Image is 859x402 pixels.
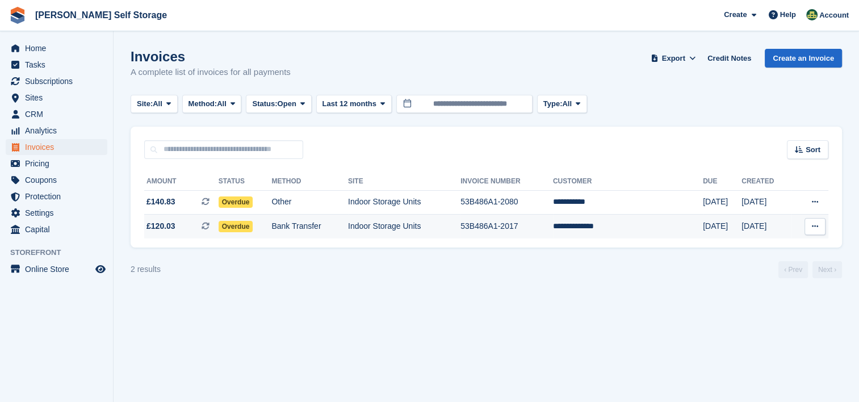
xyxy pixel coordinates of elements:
[812,261,842,278] a: Next
[6,123,107,139] a: menu
[25,172,93,188] span: Coupons
[703,173,741,191] th: Due
[348,190,460,215] td: Indoor Storage Units
[6,57,107,73] a: menu
[662,53,685,64] span: Export
[278,98,296,110] span: Open
[765,49,842,68] a: Create an Invoice
[6,90,107,106] a: menu
[131,49,291,64] h1: Invoices
[316,95,392,114] button: Last 12 months
[25,261,93,277] span: Online Store
[460,215,553,238] td: 53B486A1-2017
[348,173,460,191] th: Site
[6,172,107,188] a: menu
[131,95,178,114] button: Site: All
[271,173,348,191] th: Method
[271,190,348,215] td: Other
[741,190,791,215] td: [DATE]
[562,98,572,110] span: All
[703,215,741,238] td: [DATE]
[806,144,820,156] span: Sort
[648,49,698,68] button: Export
[348,215,460,238] td: Indoor Storage Units
[25,90,93,106] span: Sites
[219,173,272,191] th: Status
[778,261,808,278] a: Previous
[131,66,291,79] p: A complete list of invoices for all payments
[6,205,107,221] a: menu
[6,261,107,277] a: menu
[703,49,756,68] a: Credit Notes
[806,9,818,20] img: Julie Williams
[25,156,93,171] span: Pricing
[543,98,563,110] span: Type:
[25,106,93,122] span: CRM
[25,139,93,155] span: Invoices
[6,139,107,155] a: menu
[144,173,219,191] th: Amount
[182,95,242,114] button: Method: All
[94,262,107,276] a: Preview store
[741,173,791,191] th: Created
[6,156,107,171] a: menu
[6,73,107,89] a: menu
[819,10,849,21] span: Account
[25,189,93,204] span: Protection
[537,95,587,114] button: Type: All
[780,9,796,20] span: Help
[188,98,217,110] span: Method:
[6,106,107,122] a: menu
[9,7,26,24] img: stora-icon-8386f47178a22dfd0bd8f6a31ec36ba5ce8667c1dd55bd0f319d3a0aa187defe.svg
[252,98,277,110] span: Status:
[25,40,93,56] span: Home
[131,263,161,275] div: 2 results
[219,221,253,232] span: Overdue
[776,261,844,278] nav: Page
[25,123,93,139] span: Analytics
[25,221,93,237] span: Capital
[741,215,791,238] td: [DATE]
[10,247,113,258] span: Storefront
[460,190,553,215] td: 53B486A1-2080
[153,98,162,110] span: All
[137,98,153,110] span: Site:
[25,73,93,89] span: Subscriptions
[703,190,741,215] td: [DATE]
[322,98,376,110] span: Last 12 months
[217,98,227,110] span: All
[219,196,253,208] span: Overdue
[246,95,311,114] button: Status: Open
[460,173,553,191] th: Invoice Number
[724,9,747,20] span: Create
[146,220,175,232] span: £120.03
[6,221,107,237] a: menu
[31,6,171,24] a: [PERSON_NAME] Self Storage
[6,189,107,204] a: menu
[146,196,175,208] span: £140.83
[6,40,107,56] a: menu
[25,57,93,73] span: Tasks
[271,215,348,238] td: Bank Transfer
[25,205,93,221] span: Settings
[553,173,703,191] th: Customer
